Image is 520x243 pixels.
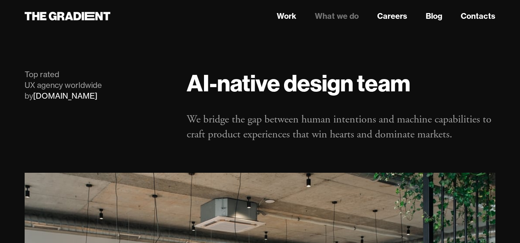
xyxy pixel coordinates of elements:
[187,112,495,142] p: We bridge the gap between human intentions and machine capabilities to craft product experiences ...
[461,10,495,22] a: Contacts
[377,10,407,22] a: Careers
[277,10,296,22] a: Work
[33,91,97,101] a: [DOMAIN_NAME]
[25,69,171,101] div: Top rated UX agency worldwide by
[426,10,442,22] a: Blog
[187,69,495,97] h1: AI-native design team
[315,10,359,22] a: What we do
